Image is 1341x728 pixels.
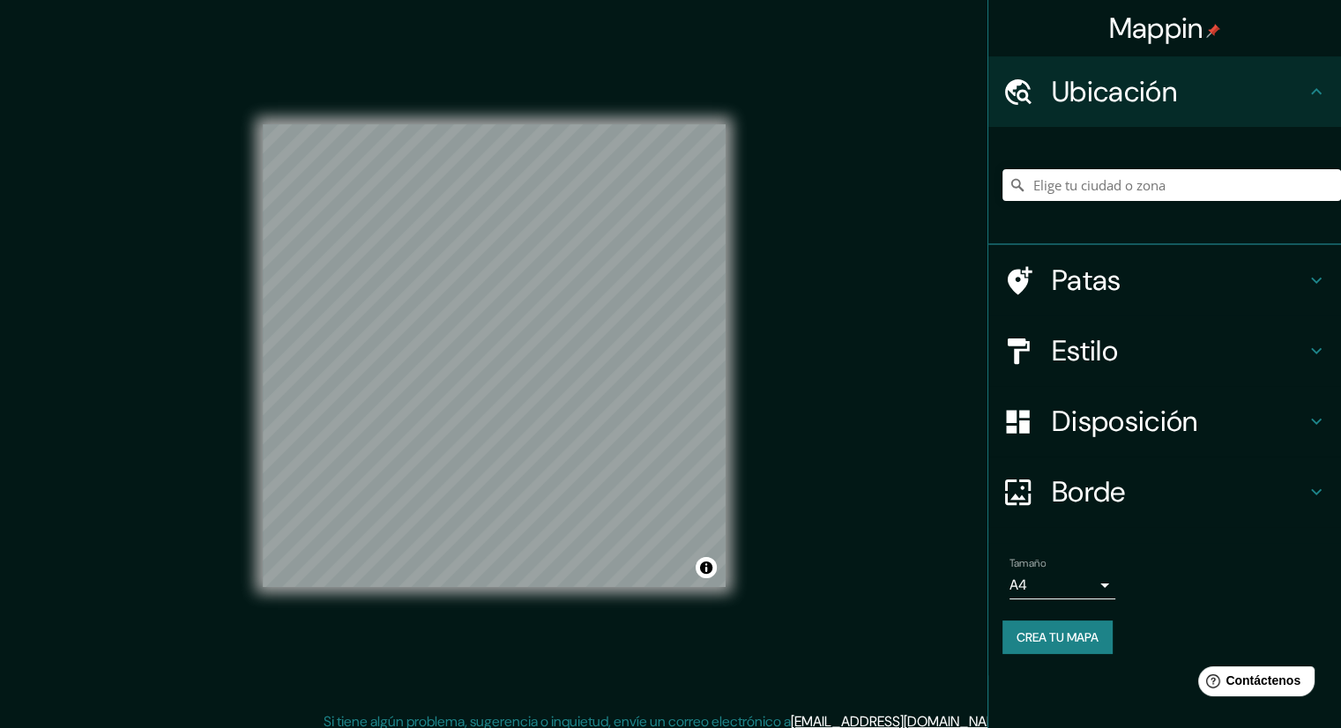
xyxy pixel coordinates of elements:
input: Elige tu ciudad o zona [1002,169,1341,201]
div: A4 [1009,571,1115,599]
font: Mappin [1109,10,1203,47]
font: A4 [1009,576,1027,594]
canvas: Mapa [263,124,726,587]
font: Crea tu mapa [1017,629,1099,645]
font: Ubicación [1052,73,1177,110]
font: Disposición [1052,403,1197,440]
font: Tamaño [1009,556,1046,570]
font: Patas [1052,262,1121,299]
div: Estilo [988,316,1341,386]
font: Estilo [1052,332,1118,369]
iframe: Lanzador de widgets de ayuda [1184,659,1322,709]
div: Disposición [988,386,1341,457]
button: Activar o desactivar atribución [696,557,717,578]
div: Ubicación [988,56,1341,127]
img: pin-icon.png [1206,24,1220,38]
button: Crea tu mapa [1002,620,1113,654]
font: Borde [1052,473,1126,510]
div: Patas [988,245,1341,316]
div: Borde [988,457,1341,527]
